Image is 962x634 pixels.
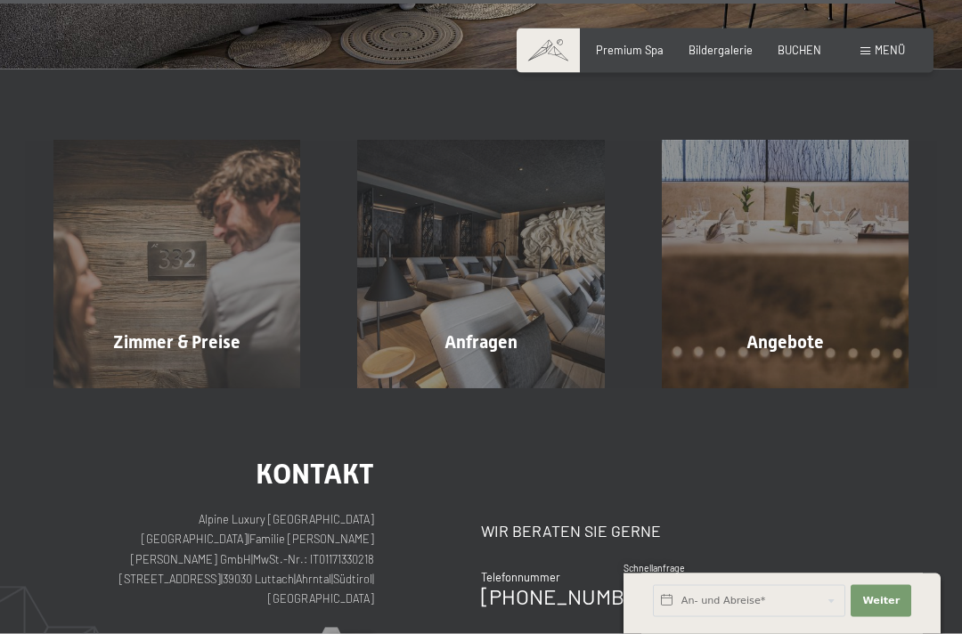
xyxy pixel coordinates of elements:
[113,331,240,353] span: Zimmer & Preise
[256,457,374,491] span: Kontakt
[633,141,937,387] a: Neuheiten im Schwarzenstein Angebote
[372,572,374,586] span: |
[294,572,296,586] span: |
[481,521,661,541] span: Wir beraten Sie gerne
[221,572,223,586] span: |
[444,331,518,353] span: Anfragen
[53,509,374,609] p: Alpine Luxury [GEOGRAPHIC_DATA] [GEOGRAPHIC_DATA] Familie [PERSON_NAME] [PERSON_NAME] GmbH MwSt.-...
[329,141,632,387] a: Neuheiten im Schwarzenstein Anfragen
[481,570,560,584] span: Telefonnummer
[875,43,905,57] span: Menü
[624,563,685,573] span: Schnellanfrage
[778,43,821,57] a: BUCHEN
[851,585,911,617] button: Weiter
[746,331,824,353] span: Angebote
[689,43,753,57] a: Bildergalerie
[862,594,900,608] span: Weiter
[596,43,664,57] a: Premium Spa
[481,583,659,609] a: [PHONE_NUMBER]
[25,141,329,387] a: Neuheiten im Schwarzenstein Zimmer & Preise
[331,572,333,586] span: |
[248,532,249,546] span: |
[251,552,253,566] span: |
